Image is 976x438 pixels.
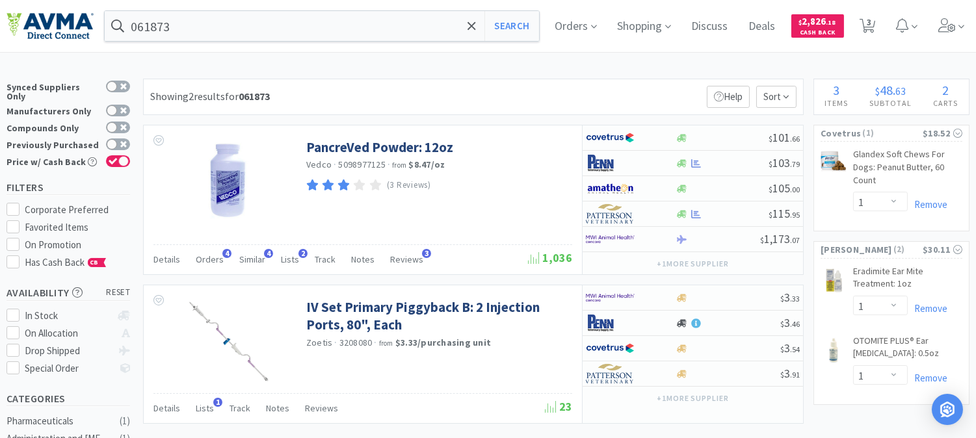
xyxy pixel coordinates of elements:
p: Help [707,86,750,108]
span: Track [315,253,336,265]
span: Lists [196,402,214,414]
span: $ [780,370,784,380]
h4: Subtotal [859,97,923,109]
a: OTOMITE PLUS® Ear [MEDICAL_DATA]: 0.5oz [853,335,962,365]
h5: Filters [7,180,130,195]
div: Pharmaceuticals [7,413,112,429]
h5: Availability [7,285,130,300]
span: . 07 [790,235,800,245]
a: Remove [908,302,947,315]
span: . 79 [790,159,800,169]
span: $ [799,18,802,27]
span: 1,173 [760,231,800,246]
span: . 46 [790,319,800,329]
div: ( 1 ) [120,413,130,429]
span: . 54 [790,344,800,354]
h4: Items [814,97,859,109]
a: Remove [908,198,947,211]
span: 3 [780,341,800,355]
a: Eradimite Ear Mite Treatment: 1oz [853,265,962,296]
img: e1133ece90fa4a959c5ae41b0808c578_9.png [586,153,635,173]
img: df34964ed98945c9b5196f2fbd44ad92_231910.png [821,151,847,171]
a: 3 [854,22,881,34]
span: $ [760,235,764,245]
img: ac66072e06a948918b387a31fcfe3fb1_77113.gif [186,298,270,383]
span: reset [107,286,131,300]
span: · [388,159,390,170]
span: 103 [769,155,800,170]
span: Reviews [390,253,423,265]
span: · [375,337,377,348]
span: ( 1 ) [861,127,923,140]
span: 48 [880,82,893,98]
button: Search [484,11,538,41]
a: Discuss [687,21,733,32]
span: · [334,159,336,170]
span: 3 [780,366,800,381]
div: In Stock [25,308,112,324]
span: Notes [351,253,375,265]
div: Favorited Items [25,220,131,235]
span: Has Cash Back [25,256,107,268]
p: (3 Reviews) [387,179,431,192]
span: . 66 [790,134,800,144]
a: PancreVed Powder: 12oz [306,138,453,156]
div: Synced Suppliers Only [7,81,99,101]
div: . [859,84,923,97]
input: Search by item, sku, manufacturer, ingredient, size... [105,11,539,41]
span: Cash Back [799,29,836,38]
img: 77fca1acd8b6420a9015268ca798ef17_1.png [586,128,635,148]
span: 2 [943,82,949,98]
a: Remove [908,372,947,384]
span: . 95 [790,210,800,220]
span: 4 [264,249,273,258]
img: e1133ece90fa4a959c5ae41b0808c578_9.png [586,313,635,333]
span: 3 [780,315,800,330]
div: Drop Shipped [25,343,112,359]
span: . 00 [790,185,800,194]
span: 3 [834,82,840,98]
div: Manufacturers Only [7,105,99,116]
img: f6b2451649754179b5b4e0c70c3f7cb0_2.png [586,288,635,307]
span: Lists [281,253,299,265]
span: [PERSON_NAME] [821,242,892,257]
span: 115 [769,206,800,221]
span: from [392,161,406,170]
span: 2,826 [799,15,836,27]
button: +1more supplier [650,255,735,273]
div: Open Intercom Messenger [932,394,963,425]
span: $ [780,294,784,303]
button: +1more supplier [650,389,735,407]
h5: Categories [7,391,130,406]
span: $ [780,344,784,354]
a: $2,826.18Cash Back [791,8,844,44]
span: Track [230,402,250,414]
a: Deals [744,21,781,32]
div: On Allocation [25,326,112,341]
h4: Carts [923,97,969,109]
span: 3 [780,290,800,305]
a: Glandex Soft Chews For Dogs: Peanut Butter, 60 Count [853,148,962,192]
span: 2 [298,249,308,258]
span: 1,036 [528,250,572,265]
img: e4e33dab9f054f5782a47901c742baa9_102.png [7,12,94,40]
span: 5098977125 [339,159,386,170]
span: ( 2 ) [892,243,923,256]
span: $ [769,159,772,169]
strong: $3.33 / purchasing unit [395,337,491,348]
span: $ [780,319,784,329]
span: . 18 [826,18,836,27]
span: · [335,337,337,348]
span: from [379,339,393,348]
img: fefb2647a2504e82bb4b4c3c9422226f_73489.jpeg [186,138,270,223]
span: . 91 [790,370,800,380]
span: Reviews [305,402,338,414]
span: Similar [239,253,265,265]
div: On Promotion [25,237,131,253]
div: Price w/ Cash Back [7,155,99,166]
div: Compounds Only [7,122,99,133]
span: 3 [422,249,431,258]
img: 77fca1acd8b6420a9015268ca798ef17_1.png [586,339,635,358]
span: . 33 [790,294,800,303]
a: Zoetis [306,337,333,348]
